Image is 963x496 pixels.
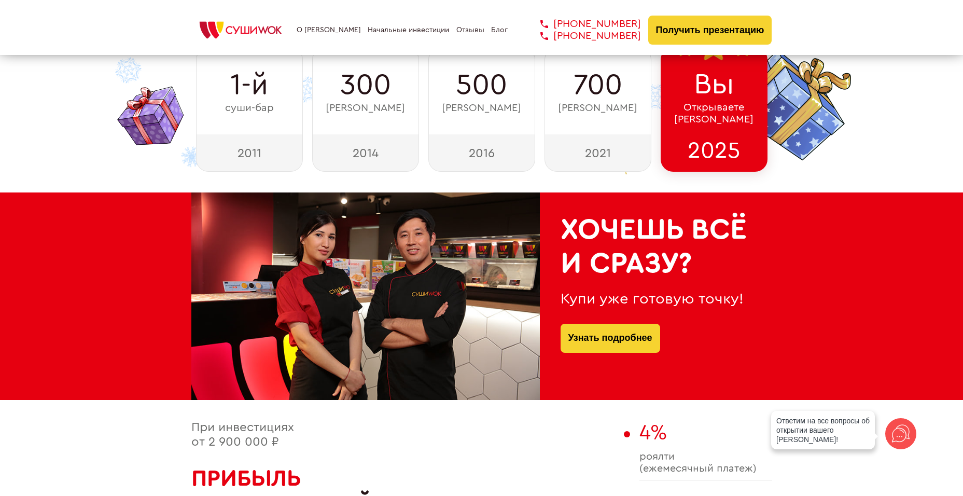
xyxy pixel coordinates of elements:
span: Открываете [PERSON_NAME] [674,102,753,126]
span: [PERSON_NAME] [326,102,405,114]
a: Начальные инвестиции [368,26,449,34]
img: СУШИWOK [191,19,290,42]
button: Узнать подробнее [561,324,660,353]
a: [PHONE_NUMBER] [525,30,641,42]
span: [PERSON_NAME] [442,102,521,114]
a: Узнать подробнее [568,324,652,353]
span: 1-й [230,68,268,102]
span: роялти (ежемесячный платеж) [639,451,772,475]
span: суши-бар [225,102,274,114]
div: Ответим на все вопросы об открытии вашего [PERSON_NAME]! [771,411,875,449]
span: [PERSON_NAME] [558,102,637,114]
span: Вы [694,68,734,101]
div: 2021 [545,134,651,172]
div: Купи уже готовую точку! [561,291,751,308]
span: 4% [639,422,667,443]
span: 300 [340,68,391,102]
a: О [PERSON_NAME] [297,26,361,34]
div: 2025 [661,134,767,172]
span: Прибыль [191,467,301,490]
div: 2014 [312,134,419,172]
a: Блог [491,26,508,34]
div: 2011 [196,134,303,172]
button: Получить презентацию [648,16,772,45]
div: 2016 [428,134,535,172]
a: [PHONE_NUMBER] [525,18,641,30]
span: 500 [456,68,507,102]
span: При инвестициях от 2 900 000 ₽ [191,421,294,448]
span: 700 [574,68,622,102]
h2: Хочешь всё и сразу? [561,213,751,280]
a: Отзывы [456,26,484,34]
